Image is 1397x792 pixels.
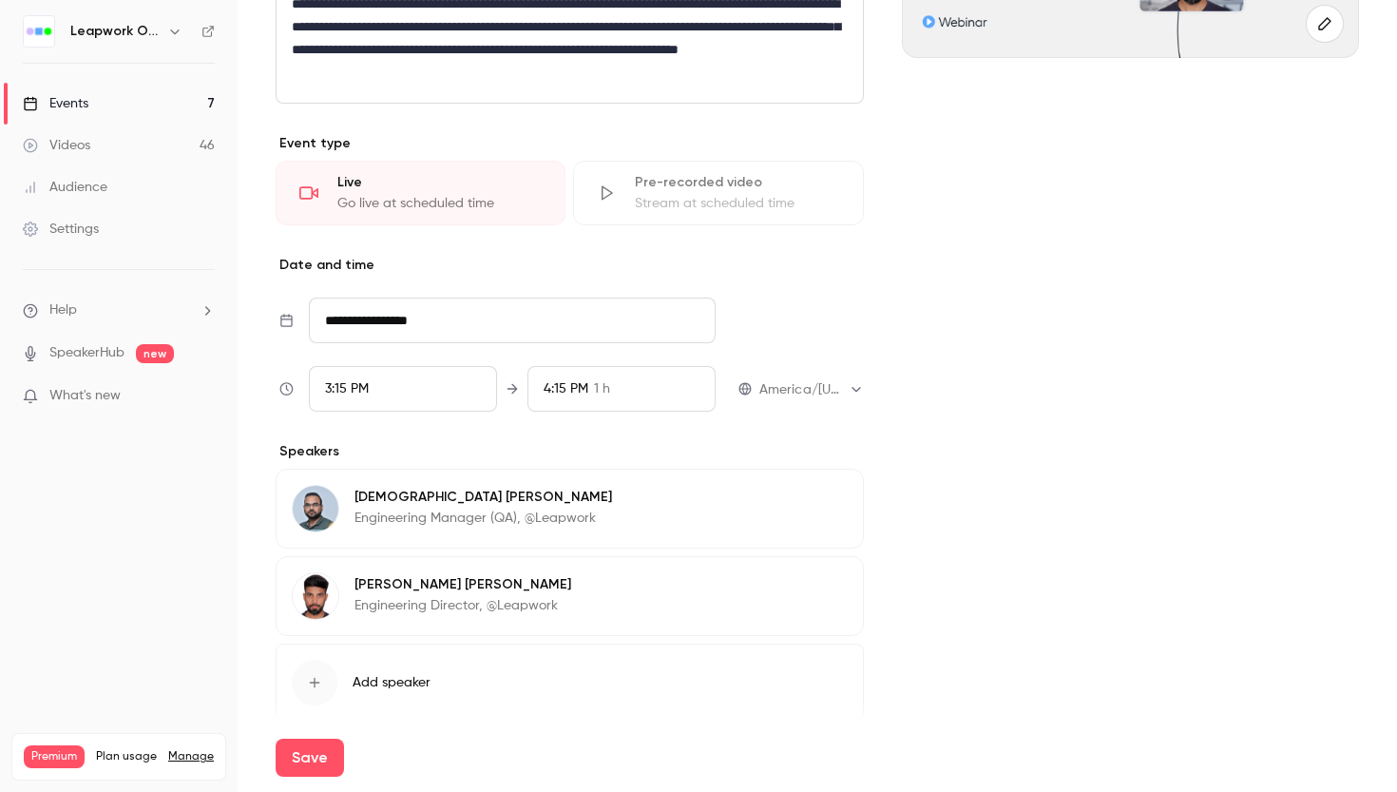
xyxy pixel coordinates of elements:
div: Events [23,94,88,113]
img: Vibhor Rastogi [293,573,338,619]
p: Date and time [276,256,864,275]
span: new [136,344,174,363]
img: Leapwork Online Event [24,16,54,47]
p: [PERSON_NAME] [PERSON_NAME] [354,575,571,594]
div: Stream at scheduled time [635,194,839,213]
p: Event type [276,134,864,153]
div: Vaibhav Kumar[DEMOGRAPHIC_DATA] [PERSON_NAME]Engineering Manager (QA), @Leapwork [276,469,864,549]
span: Plan usage [96,749,157,764]
input: Tue, Feb 17, 2026 [309,298,716,343]
li: help-dropdown-opener [23,300,215,320]
p: [DEMOGRAPHIC_DATA] [PERSON_NAME] [354,488,612,507]
img: Vaibhav Kumar [293,486,338,531]
div: America/[US_STATE] [759,380,864,399]
div: Vibhor Rastogi[PERSON_NAME] [PERSON_NAME]Engineering Director, @Leapwork [276,556,864,636]
span: Premium [24,745,85,768]
p: Speakers [276,442,864,461]
div: Audience [23,178,107,197]
div: Videos [23,136,90,155]
span: 1 h [594,379,610,399]
p: Engineering Director, @Leapwork [354,596,571,615]
div: From [309,366,497,412]
div: Go live at scheduled time [337,194,542,213]
div: Live [337,173,542,192]
a: SpeakerHub [49,343,124,363]
a: Manage [168,749,214,764]
span: What's new [49,386,121,406]
h6: Leapwork Online Event [70,22,160,41]
div: Pre-recorded videoStream at scheduled time [573,161,863,225]
span: Help [49,300,77,320]
span: Add speaker [353,673,431,692]
div: Pre-recorded video [635,173,839,192]
button: Add speaker [276,644,864,722]
div: Settings [23,220,99,239]
button: Save [276,739,344,777]
span: 3:15 PM [325,382,369,396]
span: 4:15 PM [544,382,588,396]
div: LiveGo live at scheduled time [276,161,565,225]
p: Engineering Manager (QA), @Leapwork [354,509,612,528]
div: To [527,366,716,412]
iframe: Noticeable Trigger [192,388,215,405]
